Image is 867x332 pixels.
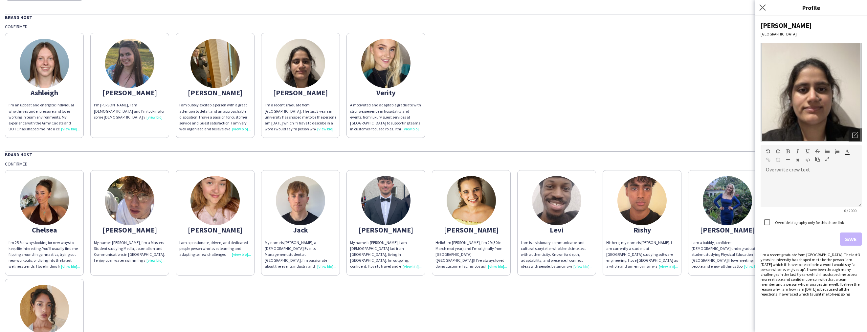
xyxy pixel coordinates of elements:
div: I am a bubbly, confident [DEMOGRAPHIC_DATA] undergraduate student studying Physical Education in ... [692,240,763,270]
img: thumb-630e993fd76b2.jpeg [105,176,154,225]
button: Unordered List [825,149,830,154]
img: thumb-689f31bc60211.jpeg [361,39,411,88]
button: Horizontal Line [786,157,790,163]
button: Undo [766,149,770,154]
img: thumb-689fc6a22d3bf.jpeg [20,176,69,225]
img: thumb-68aeb9eccb041.jpg [532,176,581,225]
div: I'm a recent graduate from [GEOGRAPHIC_DATA]. The last 3 years in university has shaped me to be ... [761,252,862,297]
div: Open photos pop-in [849,128,862,142]
div: I’m an upbeat and energetic individual who thrives under pressure and loves working in team envir... [9,102,80,132]
label: Override biography only for this share link [774,220,844,225]
img: thumb-689f08d1e8f4b.jpeg [190,176,240,225]
h3: Profile [755,3,867,12]
div: I am is a visionary communicator and cultural storyteller who blends intellect with authenticity.... [521,240,592,270]
div: Brand Host [5,14,862,20]
div: A motivated and adaptable graduate with strong experience in hospitality and events, from luxury ... [350,102,422,132]
img: thumb-68a619626447b.jpeg [617,176,667,225]
div: My name is [PERSON_NAME], a [DEMOGRAPHIC_DATA] Events Management student at [GEOGRAPHIC_DATA]. I'... [265,240,336,270]
div: I am a passionate, driven, and dedicated people person who loves learning and adapting to new cha... [179,240,251,258]
img: thumb-68a5be9371f92.jpg [20,39,69,88]
div: Ashleigh [9,90,80,96]
div: [PERSON_NAME] [435,227,507,233]
div: Rishy [606,227,678,233]
div: Jack [265,227,336,233]
div: I'm a recent graduate from [GEOGRAPHIC_DATA]. The last 3 years in university has shaped me to be ... [265,102,336,132]
button: Strikethrough [815,149,820,154]
div: Hello! I'm [PERSON_NAME], I'm 29 (30 in March next year) and I'm originally from [GEOGRAPHIC_DATA... [435,240,507,270]
div: I’m [PERSON_NAME], I am [DEMOGRAPHIC_DATA] and I’m looking for some [DEMOGRAPHIC_DATA] work. [94,102,166,120]
div: [GEOGRAPHIC_DATA] [761,32,862,36]
div: I’m 25 & always looking for new ways to keep life interesting. You’ll usually find me flipping ar... [9,240,80,270]
img: thumb-1e4fd63c-67e7-4da4-87d0-8026ff360dfe.jpg [190,39,240,88]
div: [PERSON_NAME] [265,90,336,96]
button: Underline [805,149,810,154]
button: Redo [776,149,780,154]
button: HTML Code [805,157,810,163]
button: Text Color [845,149,849,154]
div: Levi [521,227,592,233]
button: Ordered List [835,149,839,154]
div: Confirmed [5,24,862,30]
button: Fullscreen [825,157,830,162]
img: Crew avatar or photo [761,43,862,142]
div: [PERSON_NAME] [94,90,166,96]
div: Brand Host [5,151,862,158]
img: thumb-68a8366417cca.jpg [276,39,325,88]
div: [PERSON_NAME] [761,21,862,30]
div: [PERSON_NAME] [179,227,251,233]
div: Chelsea [9,227,80,233]
img: thumb-689f152c08a4b.jpeg [105,39,154,88]
button: Italic [795,149,800,154]
img: thumb-689df0de75a25.jpg [276,176,325,225]
div: My name is [PERSON_NAME], i am [DEMOGRAPHIC_DATA] lad from [GEOGRAPHIC_DATA], living in [GEOGRAPH... [350,240,422,270]
div: [PERSON_NAME] [94,227,166,233]
img: thumb-5d3ed6b73861b.jpg [447,176,496,225]
img: thumb-689de7bb1cfe5.png [361,176,411,225]
div: [PERSON_NAME] [692,227,763,233]
button: Clear Formatting [795,157,800,163]
div: Confirmed [5,161,862,167]
div: [PERSON_NAME] [350,227,422,233]
span: 0 / 2000 [839,208,862,213]
div: Hi there, my name is [PERSON_NAME]. I am currently a student at [GEOGRAPHIC_DATA] studying softwa... [606,240,678,270]
div: I am bubbly excitable person with a great attention to detail and an approachable disposition. I ... [179,102,251,132]
div: My names [PERSON_NAME], I’m a Masters Student studying Media, Journalism and Communications in [G... [94,240,166,264]
div: Verity [350,90,422,96]
button: Bold [786,149,790,154]
div: [PERSON_NAME] [179,90,251,96]
img: thumb-689ca63dc304d.jpeg [703,176,752,225]
button: Paste as plain text [815,157,820,162]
